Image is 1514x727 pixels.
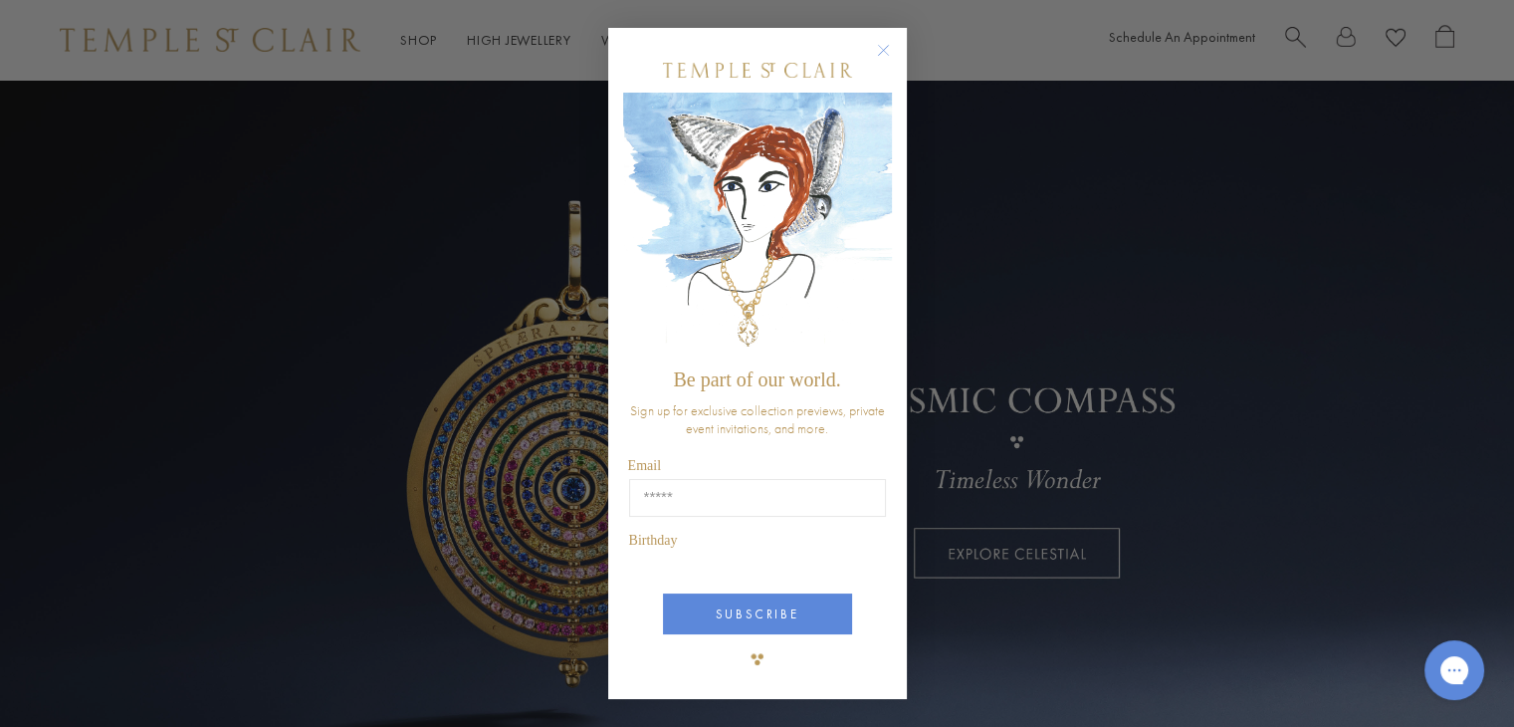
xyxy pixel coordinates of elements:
[629,533,678,548] span: Birthday
[738,639,777,679] img: TSC
[673,368,840,390] span: Be part of our world.
[628,458,661,473] span: Email
[663,63,852,78] img: Temple St. Clair
[1414,633,1494,707] iframe: Gorgias live chat messenger
[663,594,852,634] button: SUBSCRIBE
[623,93,892,359] img: c4a9eb12-d91a-4d4a-8ee0-386386f4f338.jpeg
[629,479,886,517] input: Email
[881,48,906,73] button: Close dialog
[630,401,885,437] span: Sign up for exclusive collection previews, private event invitations, and more.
